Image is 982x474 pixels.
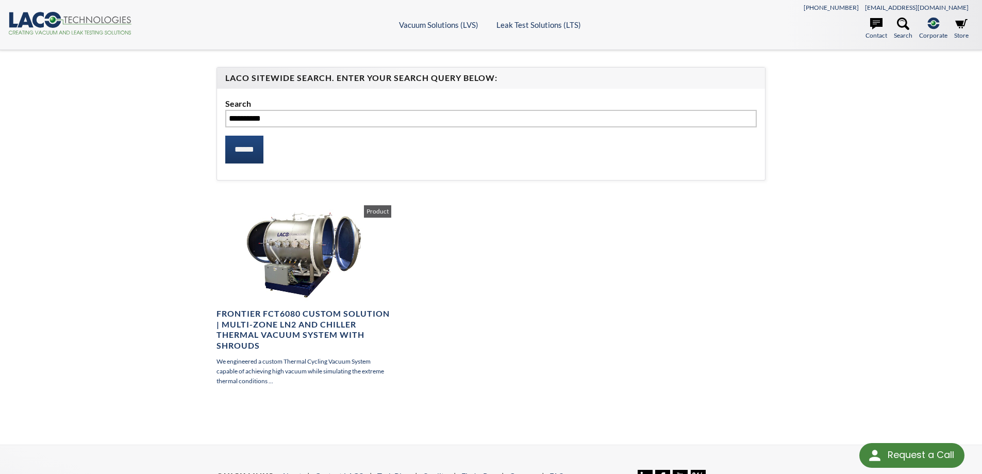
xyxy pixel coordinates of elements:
span: Corporate [919,30,947,40]
p: We engineered a custom Thermal Cycling Vacuum System capable of achieving high vacuum while simul... [217,356,391,386]
a: Frontier FCT6080 Custom Solution | Multi-Zone LN2 and Chiller Thermal Vacuum System with Shrouds ... [217,205,391,386]
div: Request a Call [859,443,964,468]
a: [EMAIL_ADDRESS][DOMAIN_NAME] [865,4,969,11]
a: Leak Test Solutions (LTS) [496,20,581,29]
div: Request a Call [888,443,954,467]
label: Search [225,97,757,110]
a: Contact [866,18,887,40]
h4: Frontier FCT6080 Custom Solution | Multi-Zone LN2 and Chiller Thermal Vacuum System with Shrouds [217,308,391,351]
a: Vacuum Solutions (LVS) [399,20,478,29]
img: round button [867,447,883,464]
a: Store [954,18,969,40]
a: Search [894,18,912,40]
h4: LACO Sitewide Search. Enter your Search Query Below: [225,73,757,84]
a: [PHONE_NUMBER] [804,4,859,11]
span: Product [364,205,391,218]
